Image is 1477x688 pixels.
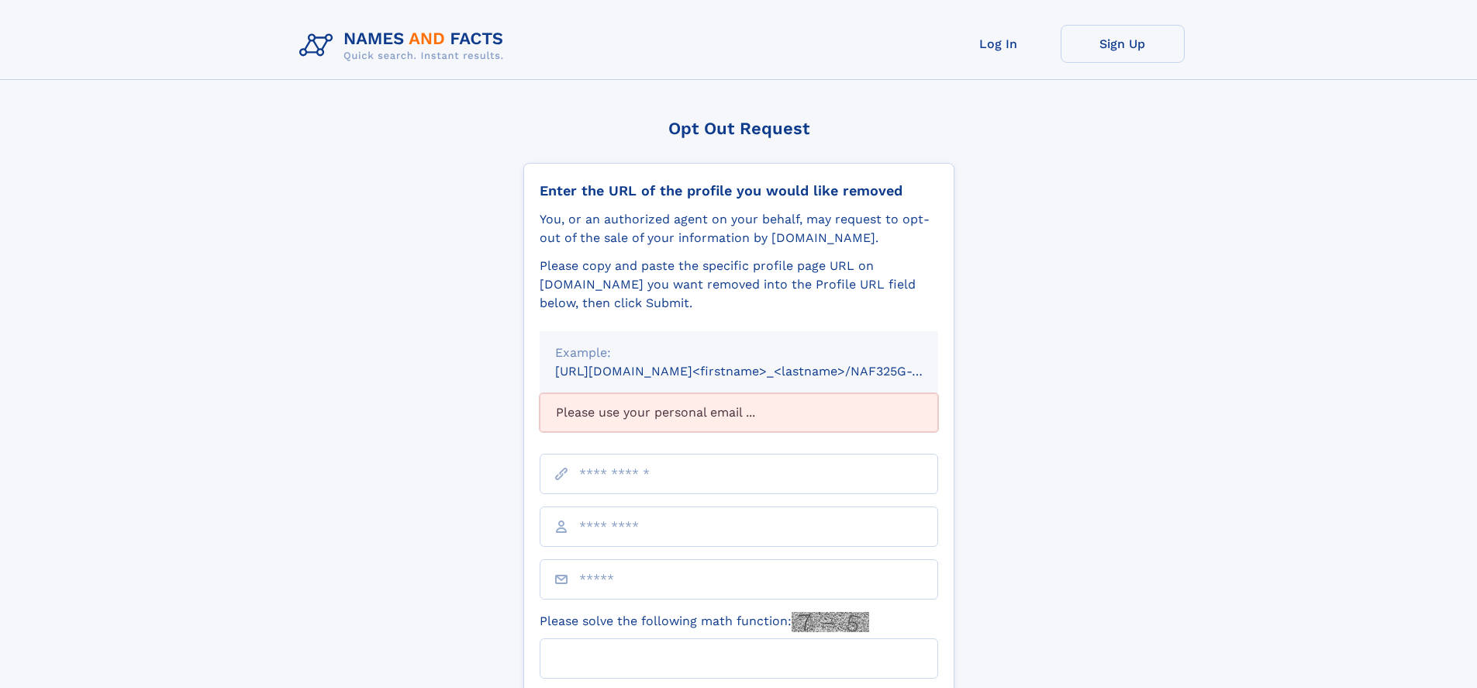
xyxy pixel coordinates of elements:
div: Opt Out Request [523,119,954,138]
div: Please use your personal email ... [540,393,938,432]
img: Logo Names and Facts [293,25,516,67]
div: Example: [555,344,923,362]
small: [URL][DOMAIN_NAME]<firstname>_<lastname>/NAF325G-xxxxxxxx [555,364,968,379]
div: You, or an authorized agent on your behalf, may request to opt-out of the sale of your informatio... [540,210,938,247]
a: Sign Up [1061,25,1185,63]
div: Please copy and paste the specific profile page URL on [DOMAIN_NAME] you want removed into the Pr... [540,257,938,313]
div: Enter the URL of the profile you would like removed [540,182,938,199]
a: Log In [937,25,1061,63]
label: Please solve the following math function: [540,612,869,632]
